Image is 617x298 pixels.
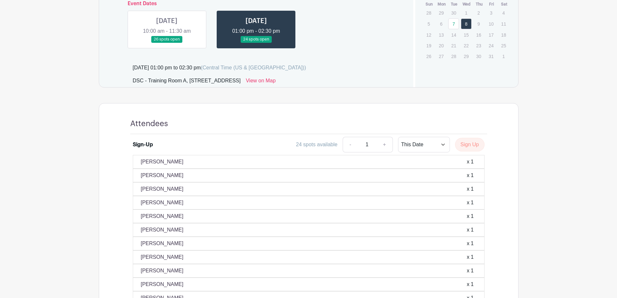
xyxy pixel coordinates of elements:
[436,1,448,7] th: Mon
[246,77,276,87] a: View on Map
[423,8,434,18] p: 28
[141,240,184,247] p: [PERSON_NAME]
[423,30,434,40] p: 12
[467,240,474,247] div: x 1
[473,1,486,7] th: Thu
[467,280,474,288] div: x 1
[467,199,474,207] div: x 1
[467,185,474,193] div: x 1
[473,51,484,61] p: 30
[423,1,436,7] th: Sun
[473,19,484,29] p: 9
[455,138,485,151] button: Sign Up
[461,51,472,61] p: 29
[498,19,509,29] p: 11
[436,41,447,51] p: 20
[498,30,509,40] p: 18
[461,18,472,29] a: 8
[486,41,497,51] p: 24
[467,267,474,275] div: x 1
[436,8,447,18] p: 29
[473,8,484,18] p: 2
[141,226,184,234] p: [PERSON_NAME]
[133,141,153,149] div: Sign-Up
[467,158,474,166] div: x 1
[448,1,461,7] th: Tue
[423,51,434,61] p: 26
[467,226,474,234] div: x 1
[436,19,447,29] p: 6
[423,19,434,29] p: 5
[486,19,497,29] p: 10
[448,18,459,29] a: 7
[436,30,447,40] p: 13
[461,41,472,51] p: 22
[461,8,472,18] p: 1
[122,1,390,7] h6: Event Dates
[141,280,184,288] p: [PERSON_NAME]
[141,267,184,275] p: [PERSON_NAME]
[141,158,184,166] p: [PERSON_NAME]
[461,30,472,40] p: 15
[448,30,459,40] p: 14
[498,51,509,61] p: 1
[141,253,184,261] p: [PERSON_NAME]
[448,41,459,51] p: 21
[461,1,473,7] th: Wed
[423,41,434,51] p: 19
[141,172,184,179] p: [PERSON_NAME]
[486,1,498,7] th: Fri
[473,41,484,51] p: 23
[486,30,497,40] p: 17
[448,51,459,61] p: 28
[498,8,509,18] p: 4
[467,212,474,220] div: x 1
[133,77,241,87] div: DSC - Training Room A, [STREET_ADDRESS]
[130,119,168,128] h4: Attendees
[133,64,306,72] div: [DATE] 01:00 pm to 02:30 pm
[296,141,337,149] div: 24 spots available
[467,172,474,179] div: x 1
[498,41,509,51] p: 25
[343,137,358,152] a: -
[436,51,447,61] p: 27
[376,137,393,152] a: +
[141,185,184,193] p: [PERSON_NAME]
[448,8,459,18] p: 30
[201,65,306,70] span: (Central Time (US & [GEOGRAPHIC_DATA]))
[486,8,497,18] p: 3
[141,199,184,207] p: [PERSON_NAME]
[141,212,184,220] p: [PERSON_NAME]
[486,51,497,61] p: 31
[498,1,510,7] th: Sat
[467,253,474,261] div: x 1
[473,30,484,40] p: 16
